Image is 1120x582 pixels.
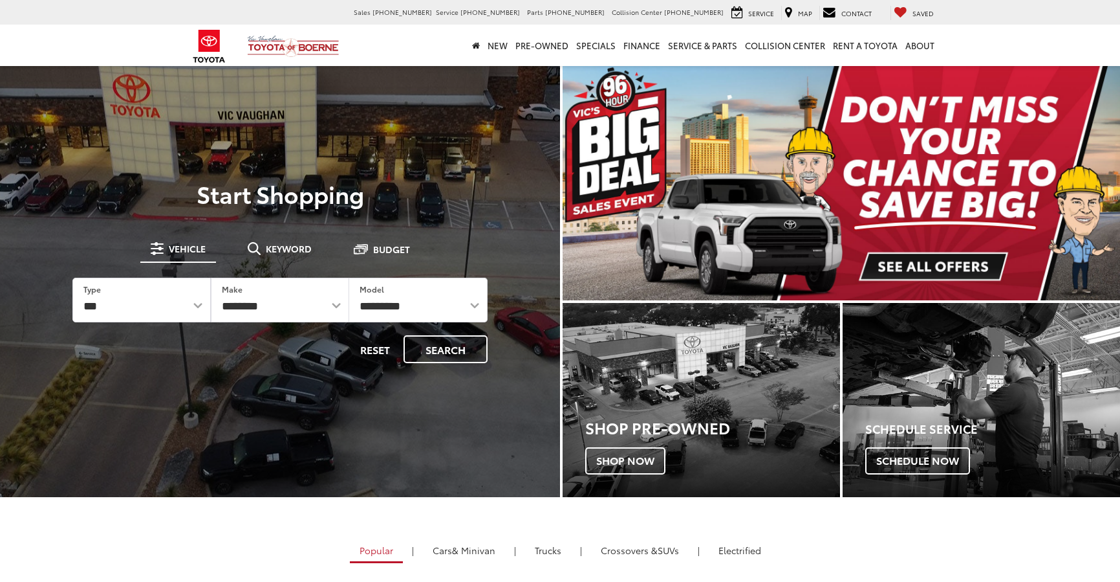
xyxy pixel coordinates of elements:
span: [PHONE_NUMBER] [545,7,605,17]
li: | [695,544,703,557]
a: New [484,25,512,66]
a: Map [781,6,815,20]
label: Make [222,284,242,295]
li: | [511,544,519,557]
a: Service [728,6,777,20]
img: Vic Vaughan Toyota of Boerne [247,35,339,58]
span: Budget [373,245,410,254]
a: Electrified [709,539,771,561]
a: Pre-Owned [512,25,572,66]
img: Toyota [185,25,233,67]
p: Start Shopping [54,181,506,207]
span: Crossovers & [601,544,658,557]
label: Type [83,284,101,295]
li: | [577,544,585,557]
a: About [901,25,938,66]
a: SUVs [591,539,689,561]
button: Search [404,335,488,363]
span: Sales [354,7,371,17]
span: [PHONE_NUMBER] [460,7,520,17]
a: Specials [572,25,619,66]
span: [PHONE_NUMBER] [372,7,432,17]
span: Schedule Now [865,447,970,475]
a: Contact [819,6,875,20]
span: & Minivan [452,544,495,557]
a: Trucks [525,539,571,561]
label: Model [360,284,384,295]
a: My Saved Vehicles [890,6,937,20]
section: Carousel section with vehicle pictures - may contain disclaimers. [563,65,1120,300]
div: Toyota [843,303,1120,497]
span: Vehicle [169,244,206,253]
span: Contact [841,8,872,18]
span: Parts [527,7,543,17]
h4: Schedule Service [865,423,1120,436]
a: Service & Parts: Opens in a new tab [664,25,741,66]
span: Collision Center [612,7,662,17]
a: Rent a Toyota [829,25,901,66]
span: Map [798,8,812,18]
img: Big Deal Sales Event [563,65,1120,300]
a: Shop Pre-Owned Shop Now [563,303,840,497]
div: Toyota [563,303,840,497]
a: Popular [350,539,403,563]
a: Finance [619,25,664,66]
span: [PHONE_NUMBER] [664,7,724,17]
a: Schedule Service Schedule Now [843,303,1120,497]
a: Home [468,25,484,66]
span: Saved [912,8,934,18]
span: Service [748,8,774,18]
div: carousel slide number 1 of 1 [563,65,1120,300]
a: Collision Center [741,25,829,66]
span: Shop Now [585,447,665,475]
li: | [409,544,417,557]
span: Keyword [266,244,312,253]
button: Reset [349,335,401,363]
h3: Shop Pre-Owned [585,419,840,436]
a: Cars [423,539,505,561]
span: Service [436,7,458,17]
